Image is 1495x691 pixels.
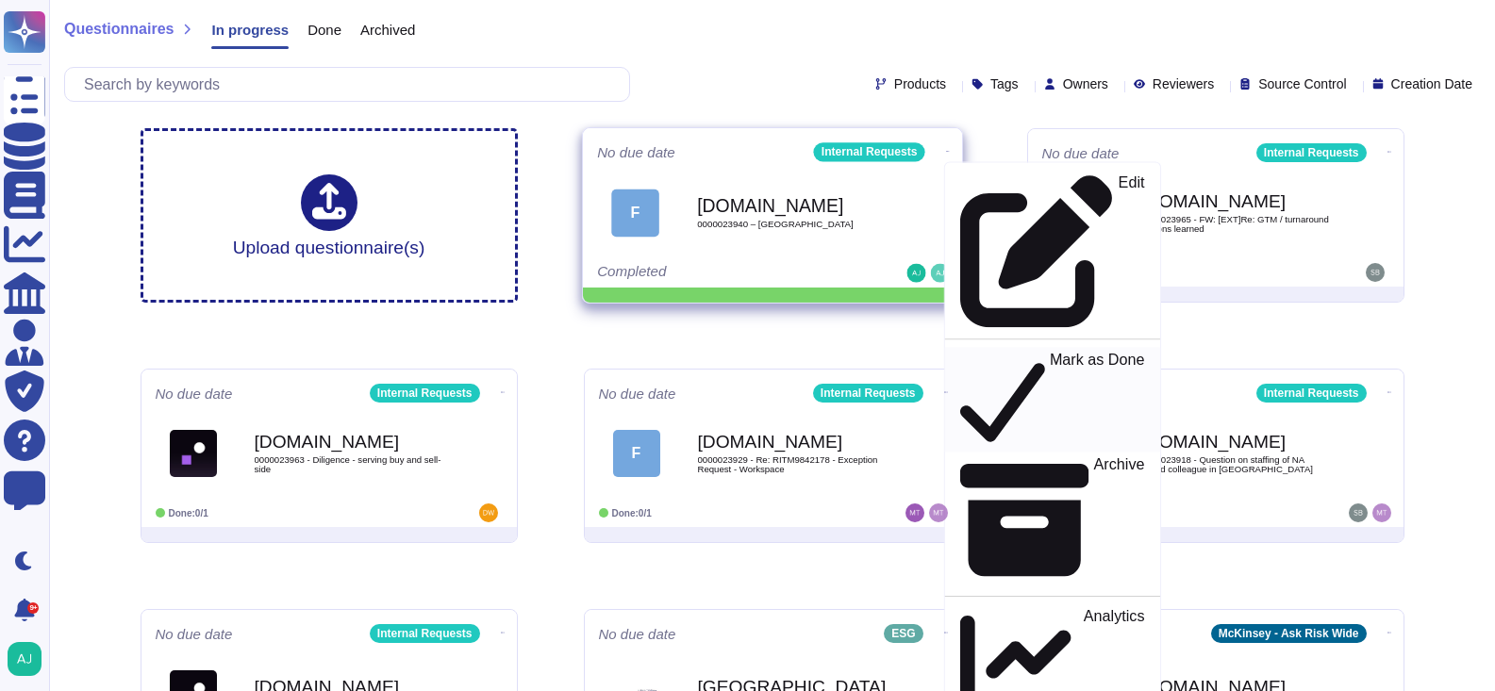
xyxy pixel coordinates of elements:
[884,624,922,643] div: ESG
[944,452,1159,588] a: Archive
[1372,503,1391,522] img: user
[8,642,42,676] img: user
[990,77,1019,90] span: Tags
[4,638,55,680] button: user
[255,455,443,473] span: 0000023963 - Diligence - serving buy and sell-side
[1256,384,1367,403] div: Internal Requests
[597,264,831,283] div: Completed
[1049,352,1144,448] p: Mark as Done
[27,602,39,614] div: 9+
[1063,77,1108,90] span: Owners
[944,347,1159,452] a: Mark as Done
[170,430,217,477] img: Logo
[75,68,629,101] input: Search by keywords
[370,384,480,403] div: Internal Requests
[211,23,289,37] span: In progress
[360,23,415,37] span: Archived
[233,174,425,256] div: Upload questionnaire(s)
[1258,77,1346,90] span: Source Control
[944,171,1159,332] a: Edit
[894,77,946,90] span: Products
[1042,146,1120,160] span: No due date
[697,220,888,229] span: 0000023940 – [GEOGRAPHIC_DATA]
[1141,455,1330,473] span: 0000023918 - Question on staffing of NA based colleague in [GEOGRAPHIC_DATA]
[1141,433,1330,451] b: [DOMAIN_NAME]
[813,142,924,161] div: Internal Requests
[169,508,208,518] span: Done: 0/1
[255,433,443,451] b: [DOMAIN_NAME]
[156,387,233,401] span: No due date
[307,23,341,37] span: Done
[905,503,924,522] img: user
[599,627,676,641] span: No due date
[930,264,949,283] img: user
[599,387,676,401] span: No due date
[612,508,652,518] span: Done: 0/1
[1118,175,1144,328] p: Edit
[813,384,923,403] div: Internal Requests
[906,264,925,283] img: user
[1093,456,1144,584] p: Archive
[1366,263,1385,282] img: user
[597,145,675,159] span: No due date
[479,503,498,522] img: user
[1153,77,1214,90] span: Reviewers
[156,627,233,641] span: No due date
[611,189,659,237] div: F
[698,433,887,451] b: [DOMAIN_NAME]
[698,455,887,473] span: 0000023929 - Re: RITM9842178 - Exception Request - Workspace
[929,503,948,522] img: user
[64,22,174,37] span: Questionnaires
[370,624,480,643] div: Internal Requests
[1256,143,1367,162] div: Internal Requests
[1211,624,1367,643] div: McKinsey - Ask Risk Wide
[1349,503,1368,522] img: user
[697,196,888,214] b: [DOMAIN_NAME]
[613,430,660,477] div: F
[1391,77,1472,90] span: Creation Date
[1141,192,1330,210] b: [DOMAIN_NAME]
[1141,215,1330,233] span: 0000023965 - FW: [EXT]Re: GTM / turnaround lessons learned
